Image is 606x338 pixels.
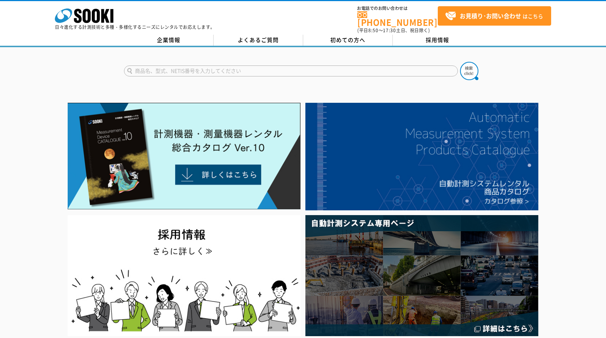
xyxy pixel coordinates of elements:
[357,11,438,26] a: [PHONE_NUMBER]
[305,103,538,210] img: 自動計測システムカタログ
[124,35,214,46] a: 企業情報
[214,35,303,46] a: よくあるご質問
[357,6,438,11] span: お電話でのお問い合わせは
[68,103,301,210] img: Catalog Ver10
[305,215,538,336] img: 自動計測システム専用ページ
[368,27,379,34] span: 8:50
[124,65,458,76] input: 商品名、型式、NETIS番号を入力してください
[68,215,301,336] img: SOOKI recruit
[460,11,521,20] strong: お見積り･お問い合わせ
[445,11,543,22] span: はこちら
[303,35,393,46] a: 初めての方へ
[438,6,551,26] a: お見積り･お問い合わせはこちら
[55,25,215,29] p: 日々進化する計測技術と多種・多様化するニーズにレンタルでお応えします。
[383,27,396,34] span: 17:30
[393,35,482,46] a: 採用情報
[330,36,365,44] span: 初めての方へ
[460,62,478,80] img: btn_search.png
[357,27,430,34] span: (平日 ～ 土日、祝日除く)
